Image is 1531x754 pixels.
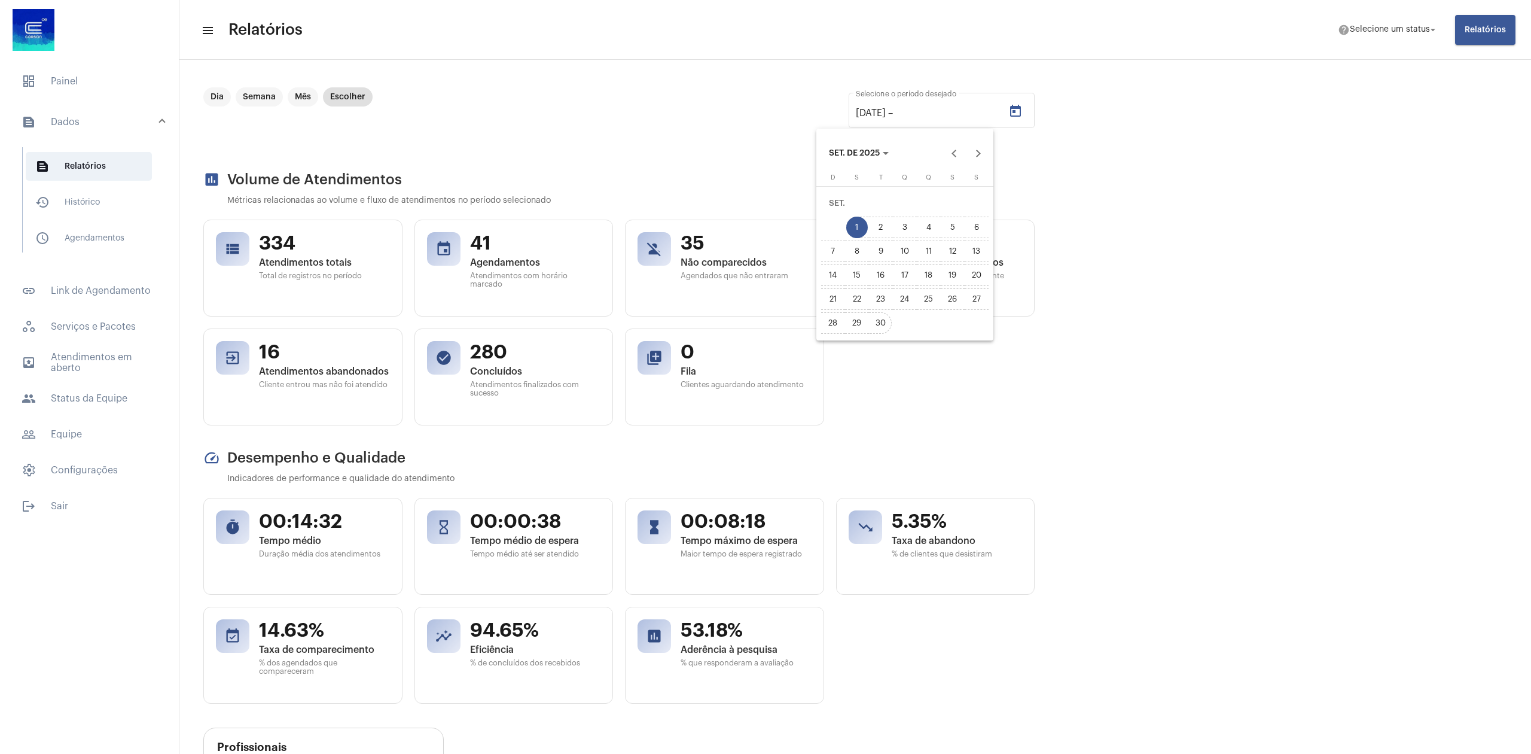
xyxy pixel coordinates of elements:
[974,174,978,181] span: S
[845,263,869,287] button: 15 de setembro de 2025
[965,239,989,263] button: 13 de setembro de 2025
[918,241,940,262] div: 11
[869,239,893,263] button: 9 de setembro de 2025
[822,312,844,334] div: 28
[966,241,987,262] div: 13
[869,287,893,311] button: 23 de setembro de 2025
[926,174,931,181] span: Q
[821,311,845,335] button: 28 de setembro de 2025
[918,217,940,238] div: 4
[821,287,845,311] button: 21 de setembro de 2025
[965,263,989,287] button: 20 de setembro de 2025
[941,287,965,311] button: 26 de setembro de 2025
[893,239,917,263] button: 10 de setembro de 2025
[918,264,940,286] div: 18
[966,264,987,286] div: 20
[941,263,965,287] button: 19 de setembro de 2025
[965,215,989,239] button: 6 de setembro de 2025
[902,174,907,181] span: Q
[942,241,963,262] div: 12
[966,142,990,166] button: Next month
[893,287,917,311] button: 24 de setembro de 2025
[894,217,916,238] div: 3
[894,288,916,310] div: 24
[870,312,892,334] div: 30
[950,174,954,181] span: S
[845,239,869,263] button: 8 de setembro de 2025
[855,174,859,181] span: S
[821,239,845,263] button: 7 de setembro de 2025
[965,287,989,311] button: 27 de setembro de 2025
[869,263,893,287] button: 16 de setembro de 2025
[845,215,869,239] button: 1 de setembro de 2025
[829,150,880,158] span: SET. DE 2025
[821,191,989,215] td: SET.
[894,264,916,286] div: 17
[879,174,883,181] span: T
[870,241,892,262] div: 9
[917,263,941,287] button: 18 de setembro de 2025
[942,288,963,310] div: 26
[966,217,987,238] div: 6
[846,217,868,238] div: 1
[831,174,835,181] span: D
[846,288,868,310] div: 22
[918,288,940,310] div: 25
[869,311,893,335] button: 30 de setembro de 2025
[893,215,917,239] button: 3 de setembro de 2025
[870,288,892,310] div: 23
[821,263,845,287] button: 14 de setembro de 2025
[846,312,868,334] div: 29
[894,241,916,262] div: 10
[845,311,869,335] button: 29 de setembro de 2025
[966,288,987,310] div: 27
[822,264,844,286] div: 14
[846,241,868,262] div: 8
[917,239,941,263] button: 11 de setembro de 2025
[942,142,966,166] button: Previous month
[870,217,892,238] div: 2
[893,263,917,287] button: 17 de setembro de 2025
[822,288,844,310] div: 21
[942,264,963,286] div: 19
[942,217,963,238] div: 5
[819,142,898,166] button: Choose month and year
[941,215,965,239] button: 5 de setembro de 2025
[941,239,965,263] button: 12 de setembro de 2025
[917,287,941,311] button: 25 de setembro de 2025
[846,264,868,286] div: 15
[822,241,844,262] div: 7
[917,215,941,239] button: 4 de setembro de 2025
[845,287,869,311] button: 22 de setembro de 2025
[869,215,893,239] button: 2 de setembro de 2025
[870,264,892,286] div: 16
